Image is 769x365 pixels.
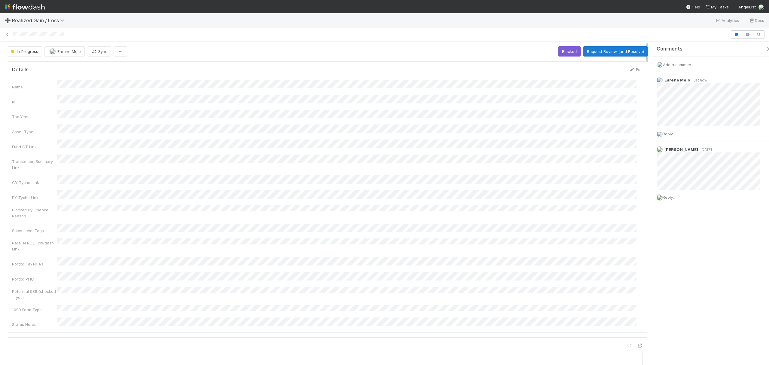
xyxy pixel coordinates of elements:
div: Fund CT Link [12,144,57,150]
span: [DATE] [698,147,712,152]
span: AngelList [738,5,756,9]
button: Sync [87,46,111,57]
a: My Tasks [705,4,729,10]
div: Tax Year [12,114,57,120]
div: Portco PFIC [12,276,57,282]
h5: Details [12,67,29,73]
span: Realized Gain / Loss [12,17,67,23]
div: Transaction Summary Link [12,158,57,170]
div: Status Notes [12,321,57,327]
span: My Tasks [705,5,729,9]
div: Potential 988 (checked = yes) [12,288,57,300]
span: ➕ [5,18,11,23]
div: Asset Type [12,129,57,135]
span: Reply... [663,131,676,136]
div: CY Tyche Link [12,179,57,186]
a: Edit [629,67,643,72]
div: Name [12,84,57,90]
img: avatar_bc42736a-3f00-4d10-a11d-d22e63cdc729.png [657,131,663,137]
button: Request Review (and Resolve) [583,46,648,57]
span: just now [690,78,707,82]
div: Spice Level Tags [12,228,57,234]
img: avatar_bc42736a-3f00-4d10-a11d-d22e63cdc729.png [657,195,663,201]
div: PY Tyche Link [12,195,57,201]
button: Blocked [558,46,581,57]
div: Id [12,99,57,105]
button: Earene Melo [44,46,85,57]
img: avatar_bc42736a-3f00-4d10-a11d-d22e63cdc729.png [758,4,764,10]
a: Analytics [716,17,739,24]
img: avatar_bc42736a-3f00-4d10-a11d-d22e63cdc729.png [50,48,56,54]
div: Blocked By Finance Reason [12,207,57,219]
div: Help [686,4,700,10]
img: avatar_bc42736a-3f00-4d10-a11d-d22e63cdc729.png [657,62,663,68]
span: Earene Melo [57,49,81,54]
span: Comments [657,46,682,52]
img: avatar_04ed6c9e-3b93-401c-8c3a-8fad1b1fc72c.png [657,146,663,152]
a: Docs [749,17,764,24]
span: Add a comment... [663,62,695,67]
div: Parallel RGL Flowdash Link [12,240,57,252]
span: Reply... [663,195,676,200]
img: avatar_bc42736a-3f00-4d10-a11d-d22e63cdc729.png [657,77,663,83]
span: [PERSON_NAME] [664,147,698,152]
div: Portco Taxed As [12,261,57,267]
div: 1099 Form Type [12,307,57,313]
span: Earene Melo [664,78,690,82]
img: logo-inverted-e16ddd16eac7371096b0.svg [5,2,45,12]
